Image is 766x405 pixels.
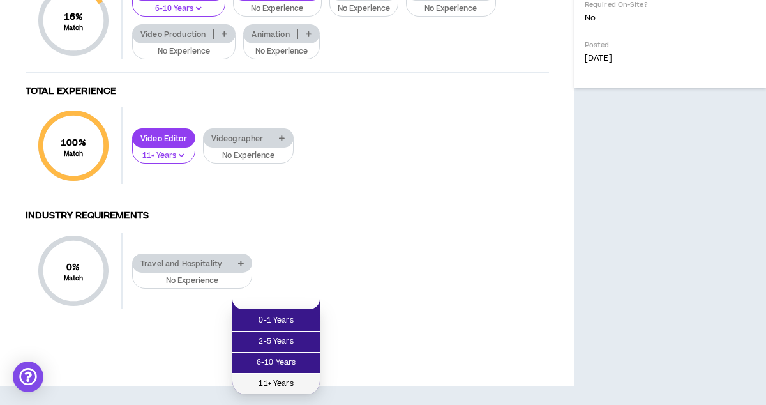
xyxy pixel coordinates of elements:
[26,210,549,222] h4: Industry Requirements
[240,335,312,349] span: 2-5 Years
[243,35,319,59] button: No Experience
[414,3,488,15] p: No Experience
[211,150,285,162] p: No Experience
[140,150,187,162] p: 11+ Years
[204,134,271,143] p: Videographer
[140,46,227,57] p: No Experience
[132,139,195,164] button: 11+ Years
[133,134,195,143] p: Video Editor
[252,46,311,57] p: No Experience
[240,377,312,391] span: 11+ Years
[132,264,252,289] button: No Experience
[585,12,756,24] p: No
[240,314,312,328] span: 0-1 Years
[13,362,43,392] div: Open Intercom Messenger
[64,261,84,274] span: 0 %
[585,40,756,50] p: Posted
[133,29,213,39] p: Video Production
[203,139,294,164] button: No Experience
[64,274,84,283] small: Match
[338,3,390,15] p: No Experience
[585,52,756,64] p: [DATE]
[140,275,244,287] p: No Experience
[240,356,312,370] span: 6-10 Years
[133,259,230,268] p: Travel and Hospitality
[26,86,549,98] h4: Total Experience
[132,35,236,59] button: No Experience
[64,10,84,24] span: 16 %
[244,29,297,39] p: Animation
[61,149,86,158] small: Match
[64,24,84,33] small: Match
[140,3,217,15] p: 6-10 Years
[241,3,313,15] p: No Experience
[61,136,86,149] span: 100 %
